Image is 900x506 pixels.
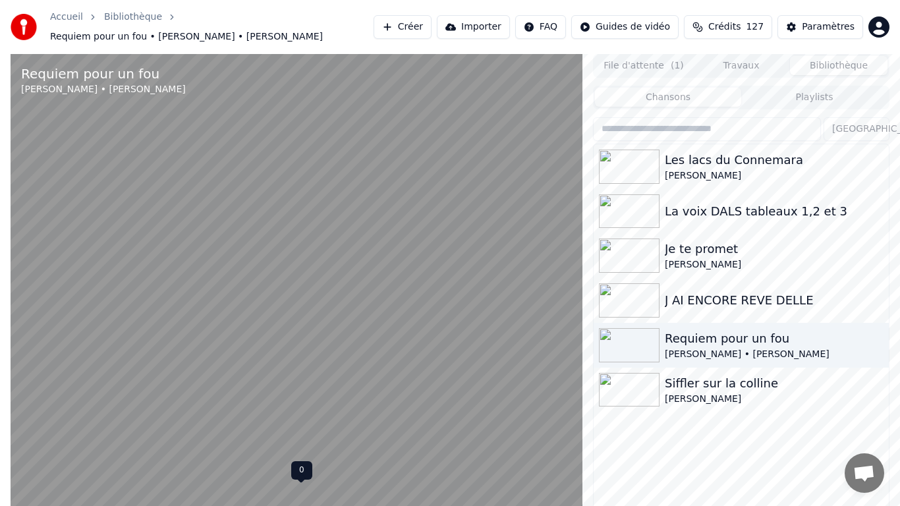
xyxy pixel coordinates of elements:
div: J AI ENCORE REVE DELLE [665,291,884,310]
nav: breadcrumb [50,11,374,43]
button: Créer [374,15,432,39]
div: La voix DALS tableaux 1,2 et 3 [665,202,884,221]
div: [PERSON_NAME] • [PERSON_NAME] [21,83,186,96]
div: Ouvrir le chat [845,453,884,493]
span: Requiem pour un fou • [PERSON_NAME] • [PERSON_NAME] [50,30,323,43]
div: Requiem pour un fou [665,329,884,348]
button: File d'attente [595,56,692,75]
button: Importer [437,15,510,39]
div: 0 [291,461,312,480]
a: Accueil [50,11,83,24]
div: Siffler sur la colline [665,374,884,393]
img: youka [11,14,37,40]
div: Les lacs du Connemara [665,151,884,169]
button: Chansons [595,88,741,107]
button: Bibliothèque [790,56,887,75]
button: Guides de vidéo [571,15,679,39]
a: Bibliothèque [104,11,162,24]
button: Travaux [692,56,790,75]
span: ( 1 ) [671,59,684,72]
button: Crédits127 [684,15,772,39]
div: [PERSON_NAME] • [PERSON_NAME] [665,348,884,361]
span: 127 [746,20,764,34]
button: Playlists [741,88,887,107]
div: Requiem pour un fou [21,65,186,83]
span: Crédits [708,20,741,34]
div: Je te promet [665,240,884,258]
div: [PERSON_NAME] [665,393,884,406]
div: Paramètres [802,20,855,34]
button: FAQ [515,15,566,39]
div: [PERSON_NAME] [665,169,884,183]
div: [PERSON_NAME] [665,258,884,271]
button: Paramètres [777,15,863,39]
